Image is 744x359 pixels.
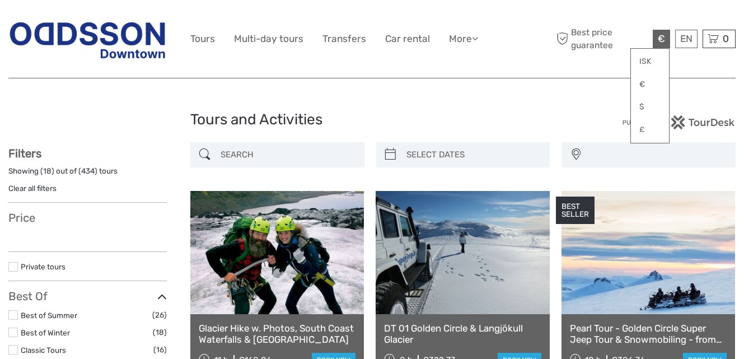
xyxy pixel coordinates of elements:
img: Reykjavik Residence [8,15,167,63]
a: DT 01 Golden Circle & Langjökull Glacier [384,323,541,346]
a: Car rental [385,31,430,47]
a: Private tours [21,262,65,271]
a: Best of Winter [21,328,70,337]
span: (18) [153,326,167,339]
label: 434 [81,166,95,176]
label: 18 [43,166,52,176]
a: Glacier Hike w. Photos, South Coast Waterfalls & [GEOGRAPHIC_DATA] [199,323,355,346]
h1: Tours and Activities [190,111,554,129]
a: Pearl Tour - Golden Circle Super Jeep Tour & Snowmobiling - from [GEOGRAPHIC_DATA] [570,323,727,346]
input: SEARCH [216,145,359,165]
a: Multi-day tours [234,31,303,47]
span: (26) [152,309,167,321]
div: EN [675,30,698,48]
a: £ [631,120,669,140]
a: € [631,74,669,95]
span: € [658,33,665,44]
h3: Best Of [8,290,167,303]
strong: Filters [8,147,41,160]
a: Best of Summer [21,311,77,320]
a: Tours [190,31,215,47]
input: SELECT DATES [402,145,545,165]
a: ISK [631,52,669,72]
span: (16) [153,343,167,356]
img: PurchaseViaTourDesk.png [622,115,736,129]
a: Transfers [322,31,366,47]
a: $ [631,97,669,117]
a: Classic Tours [21,346,66,355]
div: BEST SELLER [556,197,595,225]
span: Best price guarantee [554,26,650,51]
div: Showing ( ) out of ( ) tours [8,166,167,183]
span: 0 [721,33,731,44]
h3: Price [8,211,167,225]
a: More [449,31,478,47]
a: Clear all filters [8,184,57,193]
